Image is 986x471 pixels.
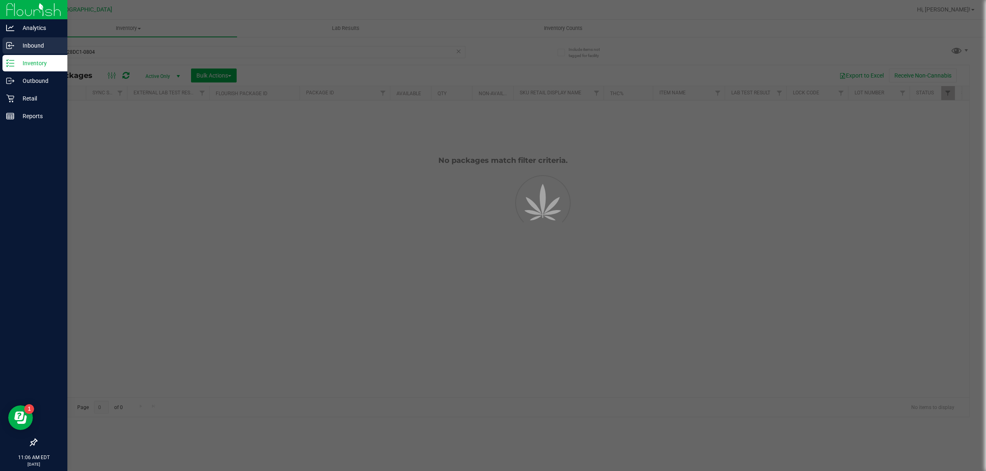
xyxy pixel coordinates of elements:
p: Reports [14,111,64,121]
p: Outbound [14,76,64,86]
p: 11:06 AM EDT [4,454,64,461]
inline-svg: Inventory [6,59,14,67]
iframe: Resource center unread badge [24,404,34,414]
inline-svg: Inbound [6,41,14,50]
p: Inventory [14,58,64,68]
inline-svg: Retail [6,94,14,103]
inline-svg: Analytics [6,24,14,32]
p: Retail [14,94,64,103]
p: [DATE] [4,461,64,467]
inline-svg: Outbound [6,77,14,85]
inline-svg: Reports [6,112,14,120]
p: Analytics [14,23,64,33]
iframe: Resource center [8,405,33,430]
p: Inbound [14,41,64,50]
